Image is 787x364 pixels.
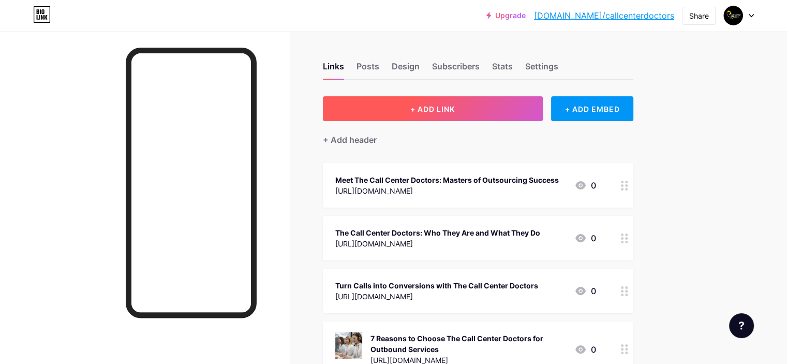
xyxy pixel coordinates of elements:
[335,185,559,196] div: [URL][DOMAIN_NAME]
[551,96,633,121] div: + ADD EMBED
[323,134,377,146] div: + Add header
[723,6,743,25] img: callcenterdoctors
[486,11,526,20] a: Upgrade
[335,280,538,291] div: Turn Calls into Conversions with The Call Center Doctors
[432,60,480,79] div: Subscribers
[525,60,558,79] div: Settings
[323,96,543,121] button: + ADD LINK
[323,60,344,79] div: Links
[392,60,420,79] div: Design
[357,60,379,79] div: Posts
[689,10,709,21] div: Share
[534,9,674,22] a: [DOMAIN_NAME]/callcenterdoctors
[335,238,540,249] div: [URL][DOMAIN_NAME]
[335,227,540,238] div: The Call Center Doctors: Who They Are and What They Do
[335,332,362,359] img: 7 Reasons to Choose The Call Center Doctors for Outbound Services
[574,285,596,297] div: 0
[370,333,566,355] div: 7 Reasons to Choose The Call Center Doctors for Outbound Services
[492,60,513,79] div: Stats
[335,291,538,302] div: [URL][DOMAIN_NAME]
[574,343,596,356] div: 0
[574,179,596,192] div: 0
[410,105,455,113] span: + ADD LINK
[335,174,559,185] div: Meet The Call Center Doctors: Masters of Outsourcing Success
[574,232,596,244] div: 0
